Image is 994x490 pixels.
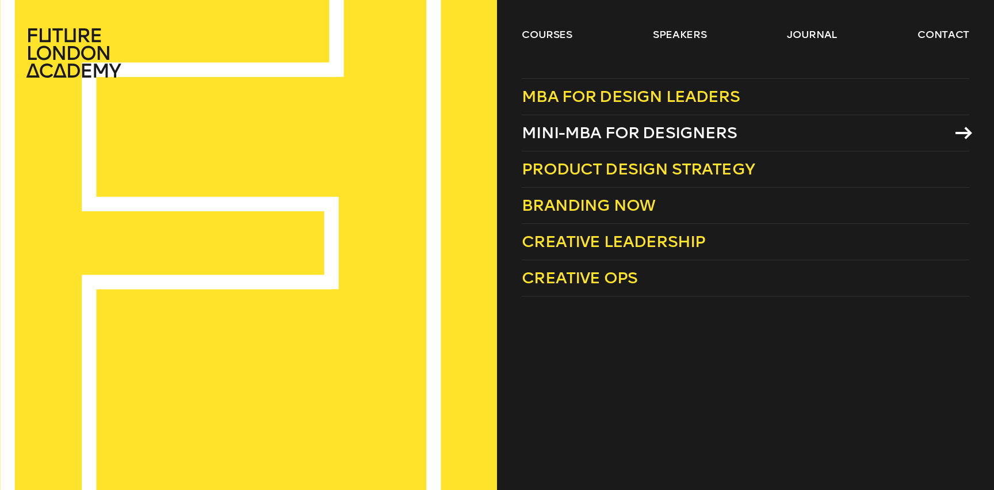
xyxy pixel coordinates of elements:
a: Branding Now [522,188,969,224]
a: speakers [653,28,706,41]
a: contact [917,28,969,41]
a: Creative Ops [522,260,969,297]
a: Creative Leadership [522,224,969,260]
span: MBA for Design Leaders [522,87,740,106]
a: MBA for Design Leaders [522,78,969,115]
span: Mini-MBA for Designers [522,123,737,142]
a: Product Design Strategy [522,151,969,188]
span: Creative Ops [522,268,637,287]
a: journal [787,28,837,41]
span: Product Design Strategy [522,159,755,178]
a: Mini-MBA for Designers [522,115,969,151]
span: Creative Leadership [522,232,705,251]
span: Branding Now [522,196,655,215]
a: courses [522,28,572,41]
